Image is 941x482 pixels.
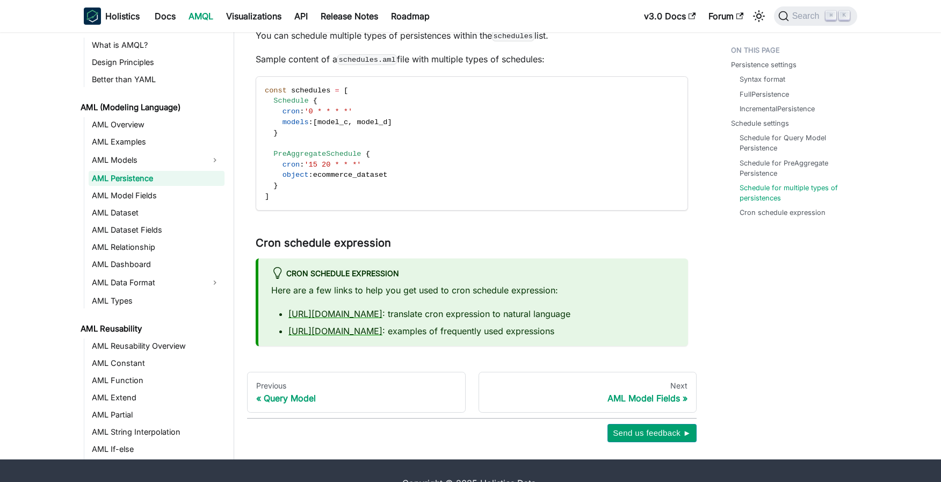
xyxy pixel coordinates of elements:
a: AML Reusability Overview [89,339,225,354]
span: [ [344,87,348,95]
span: cron [283,107,300,116]
span: : [309,118,313,126]
span: [ [313,118,317,126]
span: models [283,118,309,126]
a: AML String Interpolation [89,425,225,440]
code: schedules [492,31,534,41]
div: Previous [256,381,457,391]
a: AML Dataset Fields [89,222,225,238]
span: { [313,97,317,105]
a: Schedule for PreAggregate Persistence [740,158,846,178]
span: ecommerce_dataset [313,171,388,179]
a: AML Dataset [89,205,225,220]
a: What is AMQL? [89,38,225,53]
span: , [348,118,352,126]
button: Send us feedback ► [607,424,697,442]
nav: Docs sidebar [73,10,234,459]
span: ] [265,192,269,200]
span: cron [283,161,300,169]
span: : [300,161,304,169]
button: Expand sidebar category 'AML Data Format' [205,274,225,291]
span: model_c [317,118,348,126]
a: AML (Modeling Language) [77,100,225,115]
span: object [283,171,309,179]
a: Docs [148,8,182,25]
li: : translate cron expression to natural language [288,307,675,320]
span: : [300,107,304,116]
a: AML Reusability [77,321,225,336]
div: AML Model Fields [488,393,688,404]
span: = [335,87,339,95]
button: Expand sidebar category 'AML Models' [205,152,225,169]
a: Better than YAML [89,72,225,87]
a: API [288,8,314,25]
a: Cron schedule expression [740,207,826,218]
a: AML Function [89,373,225,388]
p: You can schedule multiple types of persistences within the list. [256,29,688,42]
span: schedules [291,87,330,95]
a: AML Dashboard [89,257,225,272]
a: Forum [702,8,750,25]
img: Holistics [84,8,101,25]
a: Schedule for multiple types of persistences [740,183,846,203]
a: Design Principles [89,55,225,70]
a: AML Models [89,152,205,169]
a: NextAML Model Fields [479,372,697,413]
h3: Cron schedule expression [256,236,688,250]
a: AML Examples [89,134,225,149]
a: FullPersistence [740,89,789,99]
a: [URL][DOMAIN_NAME] [288,308,382,319]
span: : [309,171,313,179]
div: Next [488,381,688,391]
div: Query Model [256,393,457,404]
a: Schedule for Query Model Persistence [740,133,846,153]
span: PreAggregateSchedule [273,150,361,158]
span: ] [388,118,392,126]
span: Schedule [273,97,308,105]
a: AML Data Format [89,274,205,291]
a: AML Partial [89,407,225,422]
span: const [265,87,287,95]
a: AML Model Fields [89,188,225,203]
a: AML Relationship [89,240,225,255]
span: } [273,129,278,137]
p: Sample content of a file with multiple types of schedules: [256,53,688,66]
a: v3.0 Docs [638,8,702,25]
span: } [273,182,278,190]
kbd: ⌘ [826,11,836,20]
a: AML Types [89,293,225,308]
span: model_d [357,118,387,126]
a: Roadmap [385,8,436,25]
a: AML Extend [89,390,225,405]
li: : examples of frequently used expressions [288,325,675,337]
b: Holistics [105,10,140,23]
a: Schedule settings [731,118,789,128]
a: [URL][DOMAIN_NAME] [288,326,382,336]
a: HolisticsHolistics [84,8,140,25]
a: AML Constant [89,356,225,371]
a: Release Notes [314,8,385,25]
p: Here are a few links to help you get used to cron schedule expression: [271,284,675,297]
nav: Docs pages [247,372,697,413]
a: IncrementalPersistence [740,104,815,114]
a: AML If-else [89,442,225,457]
code: schedules.aml [337,54,397,65]
button: Search (Command+K) [774,6,857,26]
span: Search [789,11,826,21]
span: Send us feedback ► [613,426,691,440]
a: Visualizations [220,8,288,25]
a: AML Module [89,459,225,474]
a: AMQL [182,8,220,25]
span: { [366,150,370,158]
a: Persistence settings [731,60,797,70]
a: AML Overview [89,117,225,132]
kbd: K [839,11,850,20]
a: Syntax format [740,74,785,84]
button: Switch between dark and light mode (currently light mode) [750,8,768,25]
div: Cron schedule expression [271,267,675,281]
a: PreviousQuery Model [247,372,466,413]
a: AML Persistence [89,171,225,186]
